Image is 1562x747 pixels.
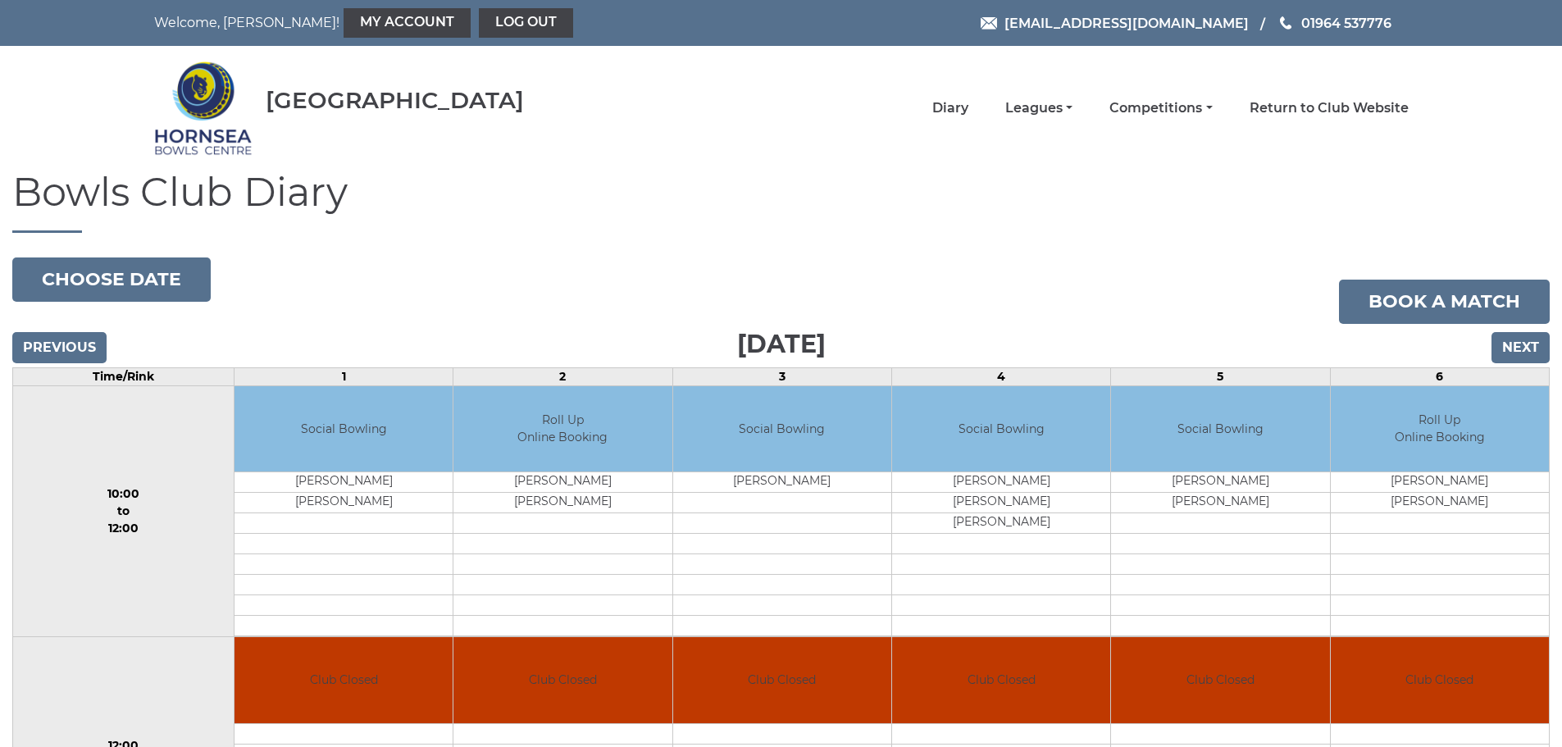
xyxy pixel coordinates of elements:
td: Club Closed [892,637,1110,723]
td: Social Bowling [235,386,453,472]
td: [PERSON_NAME] [1331,493,1549,513]
td: Club Closed [1331,637,1549,723]
td: 10:00 to 12:00 [13,385,235,637]
h1: Bowls Club Diary [12,171,1550,233]
div: [GEOGRAPHIC_DATA] [266,88,524,113]
td: [PERSON_NAME] [235,472,453,493]
span: 01964 537776 [1301,15,1391,30]
td: [PERSON_NAME] [1111,493,1329,513]
td: Time/Rink [13,367,235,385]
img: Email [981,17,997,30]
a: Phone us 01964 537776 [1277,13,1391,34]
td: [PERSON_NAME] [892,472,1110,493]
td: Roll Up Online Booking [1331,386,1549,472]
td: [PERSON_NAME] [892,493,1110,513]
a: Return to Club Website [1250,99,1409,117]
input: Next [1491,332,1550,363]
td: Club Closed [1111,637,1329,723]
td: [PERSON_NAME] [1111,472,1329,493]
td: [PERSON_NAME] [673,472,891,493]
td: Social Bowling [1111,386,1329,472]
button: Choose date [12,257,211,302]
td: 5 [1111,367,1330,385]
img: Hornsea Bowls Centre [154,51,253,166]
nav: Welcome, [PERSON_NAME]! [154,8,663,38]
td: 4 [891,367,1110,385]
a: Competitions [1109,99,1212,117]
td: [PERSON_NAME] [892,513,1110,534]
td: 6 [1330,367,1549,385]
td: [PERSON_NAME] [453,472,672,493]
td: 2 [453,367,672,385]
td: Club Closed [453,637,672,723]
td: 1 [234,367,453,385]
td: [PERSON_NAME] [1331,472,1549,493]
td: Social Bowling [673,386,891,472]
td: Roll Up Online Booking [453,386,672,472]
a: Book a match [1339,280,1550,324]
td: Club Closed [235,637,453,723]
a: My Account [344,8,471,38]
a: Log out [479,8,573,38]
td: Social Bowling [892,386,1110,472]
a: Email [EMAIL_ADDRESS][DOMAIN_NAME] [981,13,1249,34]
td: [PERSON_NAME] [453,493,672,513]
td: 3 [672,367,891,385]
td: [PERSON_NAME] [235,493,453,513]
a: Leagues [1005,99,1072,117]
img: Phone us [1280,16,1291,30]
input: Previous [12,332,107,363]
a: Diary [932,99,968,117]
span: [EMAIL_ADDRESS][DOMAIN_NAME] [1004,15,1249,30]
td: Club Closed [673,637,891,723]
